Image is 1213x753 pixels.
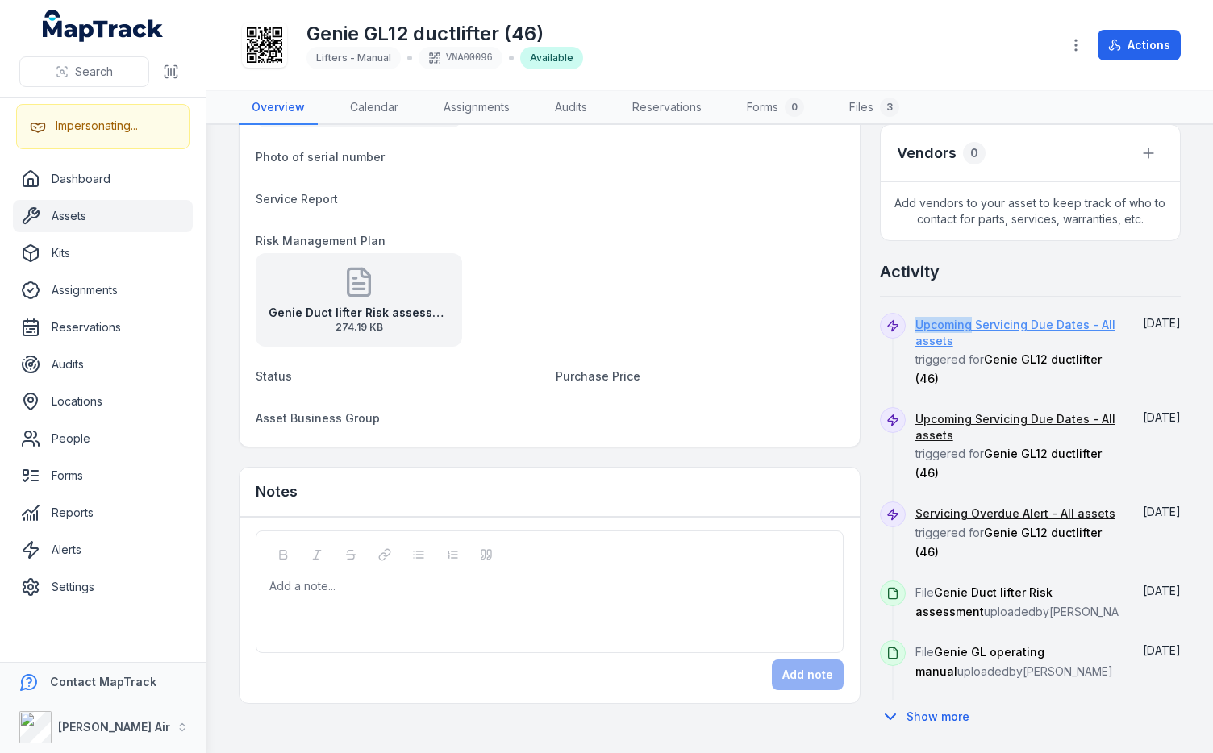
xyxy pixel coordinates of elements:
[915,317,1119,349] a: Upcoming Servicing Due Dates - All assets
[13,163,193,195] a: Dashboard
[915,645,1044,678] span: Genie GL operating manual
[881,182,1180,240] span: Add vendors to your asset to keep track of who to contact for parts, services, warranties, etc.
[963,142,986,164] div: 0
[50,675,156,689] strong: Contact MapTrack
[269,321,449,334] span: 274.19 KB
[13,274,193,306] a: Assignments
[1143,410,1181,424] time: 18/08/2025, 11:00:00 am
[239,91,318,125] a: Overview
[915,352,1102,385] span: Genie GL12 ductlifter (46)
[1143,410,1181,424] span: [DATE]
[256,192,338,206] span: Service Report
[13,385,193,418] a: Locations
[520,47,583,69] div: Available
[56,118,138,134] div: Impersonating...
[915,526,1102,559] span: Genie GL12 ductlifter (46)
[1143,584,1181,597] time: 20/06/2025, 1:14:41 pm
[734,91,817,125] a: Forms0
[256,481,298,503] h3: Notes
[13,422,193,455] a: People
[13,237,193,269] a: Kits
[915,447,1102,480] span: Genie GL12 ductlifter (46)
[915,505,1115,522] a: Servicing Overdue Alert - All assets
[13,571,193,603] a: Settings
[13,460,193,492] a: Forms
[13,497,193,529] a: Reports
[880,98,899,117] div: 3
[13,311,193,343] a: Reservations
[75,64,113,80] span: Search
[1143,643,1181,657] span: [DATE]
[880,260,940,283] h2: Activity
[1098,30,1181,60] button: Actions
[915,412,1119,480] span: triggered for
[880,700,980,734] button: Show more
[58,720,170,734] strong: [PERSON_NAME] Air
[836,91,912,125] a: Files3
[556,369,640,383] span: Purchase Price
[915,506,1115,559] span: triggered for
[785,98,804,117] div: 0
[19,56,149,87] button: Search
[915,585,1053,618] span: Genie Duct lifter Risk assessment
[256,369,292,383] span: Status
[13,348,193,381] a: Audits
[269,305,449,321] strong: Genie Duct lifter Risk assessment
[1143,316,1181,330] span: [DATE]
[337,91,411,125] a: Calendar
[542,91,600,125] a: Audits
[1143,505,1181,518] time: 18/08/2025, 11:00:00 am
[915,318,1119,385] span: triggered for
[306,21,583,47] h1: Genie GL12 ductlifter (46)
[915,411,1119,443] a: Upcoming Servicing Due Dates - All assets
[1143,505,1181,518] span: [DATE]
[1143,643,1181,657] time: 18/11/2024, 9:14:18 am
[1143,584,1181,597] span: [DATE]
[13,200,193,232] a: Assets
[316,52,391,64] span: Lifters - Manual
[419,47,502,69] div: VNA00096
[897,142,957,164] h3: Vendors
[256,234,386,248] span: Risk Management Plan
[256,150,385,164] span: Photo of serial number
[13,534,193,566] a: Alerts
[915,585,1140,618] span: File uploaded by [PERSON_NAME]
[43,10,164,42] a: MapTrack
[431,91,523,125] a: Assignments
[256,411,380,425] span: Asset Business Group
[1143,316,1181,330] time: 18/08/2025, 11:30:00 am
[915,645,1113,678] span: File uploaded by [PERSON_NAME]
[619,91,715,125] a: Reservations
